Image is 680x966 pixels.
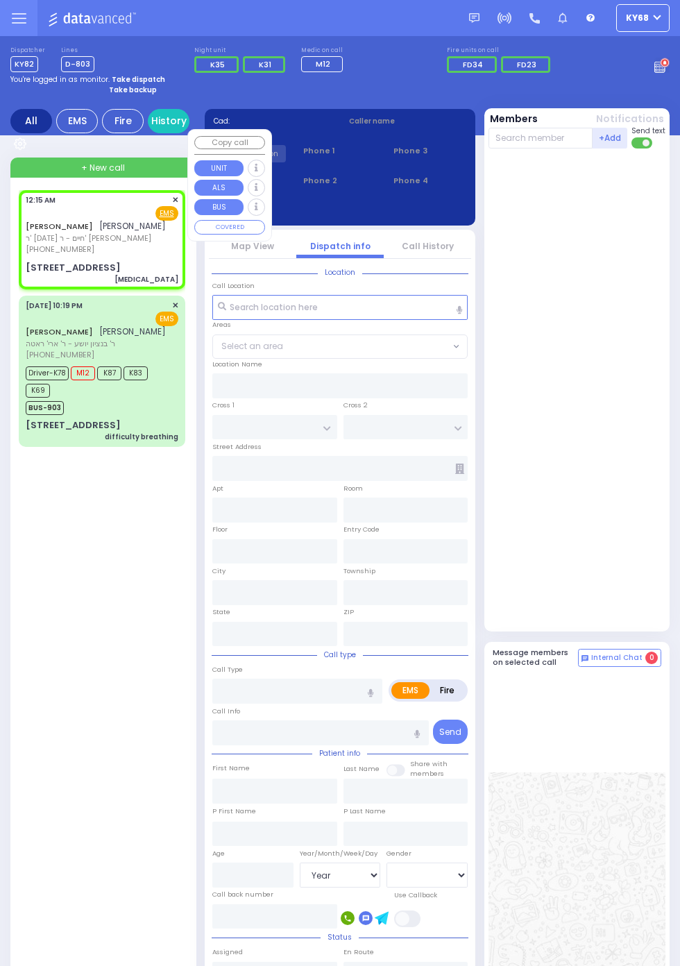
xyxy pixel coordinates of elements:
span: K87 [97,366,121,380]
label: Turn off text [631,136,654,150]
span: ky68 [626,12,649,24]
div: difficulty breathing [105,432,178,442]
u: EMS [160,208,174,219]
label: Floor [212,525,228,534]
div: [MEDICAL_DATA] [114,274,178,285]
span: [PHONE_NUMBER] [26,349,94,360]
span: Call type [317,650,363,660]
a: History [148,109,189,133]
label: Medic on call [301,46,347,55]
strong: Take dispatch [112,74,165,85]
span: Phone 3 [393,145,466,157]
label: ZIP [343,607,354,617]
div: [STREET_ADDRESS] [26,261,121,275]
label: Call Info [212,706,240,716]
div: All [10,109,52,133]
label: Caller name [349,116,467,126]
span: You're logged in as monitor. [10,74,110,85]
button: Send [433,720,468,744]
label: Room [343,484,363,493]
button: Members [490,112,538,126]
span: 12:15 AM [26,195,56,205]
span: FD34 [463,59,483,70]
span: ר' [DATE] חיים - ר' [PERSON_NAME] [26,232,166,244]
button: Internal Chat 0 [578,649,661,667]
label: Township [343,566,375,576]
button: UNIT [194,160,244,176]
button: ky68 [616,4,670,32]
a: Map View [231,240,274,252]
label: City [212,566,226,576]
button: Notifications [596,112,664,126]
label: Cross 2 [343,400,368,410]
img: message.svg [469,13,479,24]
span: Send text [631,126,665,136]
span: Status [321,932,359,942]
label: Assigned [212,947,243,957]
input: Search member [488,128,593,149]
label: Call Location [212,281,255,291]
span: K35 [210,59,225,70]
span: [PHONE_NUMBER] [26,244,94,255]
button: Copy call [194,136,265,149]
span: K83 [124,366,148,380]
input: Search location here [212,295,468,320]
label: Fire [429,682,466,699]
label: Fire units on call [447,46,554,55]
label: Areas [212,320,231,330]
h5: Message members on selected call [493,648,579,666]
a: [PERSON_NAME] [26,326,93,337]
label: Last Name [343,764,380,774]
label: Entry Code [343,525,380,534]
label: EMS [391,682,430,699]
button: COVERED [194,220,265,235]
label: Apt [212,484,223,493]
span: FD23 [517,59,536,70]
span: KY82 [10,56,38,72]
span: ✕ [172,300,178,312]
label: Lines [61,46,94,55]
span: Internal Chat [591,653,643,663]
span: Location [318,267,362,278]
span: M12 [71,366,95,380]
div: EMS [56,109,98,133]
a: Dispatch info [310,240,371,252]
span: K31 [259,59,271,70]
label: Use Callback [394,890,437,900]
span: Patient info [312,748,367,759]
span: Phone 4 [393,175,466,187]
button: +Add [593,128,627,149]
span: Driver-K78 [26,366,69,380]
label: Last 3 location [214,204,341,214]
button: BUS [194,199,244,215]
span: [PERSON_NAME] [99,325,166,337]
a: [PERSON_NAME] [26,221,93,232]
label: Dispatcher [10,46,45,55]
span: K69 [26,384,50,398]
span: 0 [645,652,658,664]
span: Phone 1 [303,145,376,157]
span: [PERSON_NAME] [99,220,166,232]
span: + New call [81,162,125,174]
div: Fire [102,109,144,133]
label: First Name [212,763,250,773]
span: EMS [155,312,178,326]
label: P Last Name [343,806,386,816]
label: State [212,607,230,617]
img: Logo [48,10,140,27]
strong: Take backup [109,85,157,95]
span: members [410,769,444,778]
label: P First Name [212,806,256,816]
span: Select an area [221,340,283,353]
span: Other building occupants [455,464,464,474]
span: D-803 [61,56,94,72]
small: Share with [410,759,448,768]
label: Night unit [194,46,289,55]
label: Cross 1 [212,400,235,410]
label: Cad: [214,116,332,126]
img: comment-alt.png [581,655,588,662]
span: BUS-903 [26,401,64,415]
a: Call History [402,240,454,252]
label: Call back number [212,890,273,899]
label: Age [212,849,225,858]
